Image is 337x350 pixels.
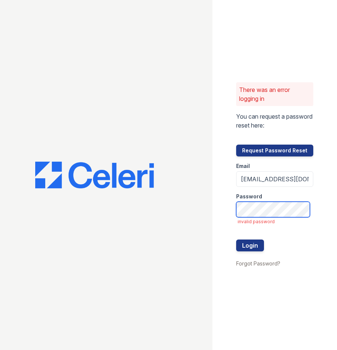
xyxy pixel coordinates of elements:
[35,162,154,188] img: CE_Logo_Blue-a8612792a0a2168367f1c8372b55b34899dd931a85d93a1a3d3e32e68fde9ad4.png
[236,240,264,251] button: Login
[236,260,280,267] a: Forgot Password?
[238,219,313,225] span: invalid password
[236,193,262,200] label: Password
[236,162,250,170] label: Email
[236,112,313,130] p: You can request a password reset here:
[239,85,310,103] p: There was an error logging in
[236,145,313,156] button: Request Password Reset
